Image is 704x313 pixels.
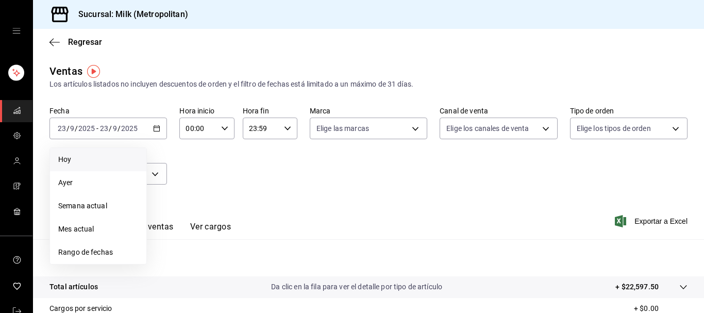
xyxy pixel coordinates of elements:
[96,124,98,133] span: -
[78,124,95,133] input: ----
[316,123,369,134] span: Elige las marcas
[112,124,118,133] input: --
[49,282,98,292] p: Total artículos
[190,222,231,239] button: Ver cargos
[133,222,174,239] button: Ver ventas
[570,107,688,114] label: Tipo de orden
[58,247,138,258] span: Rango de fechas
[68,37,102,47] span: Regresar
[271,282,442,292] p: Da clic en la fila para ver el detalle por tipo de artículo
[99,124,109,133] input: --
[446,123,529,134] span: Elige los canales de venta
[49,252,688,264] p: Resumen
[49,37,102,47] button: Regresar
[49,107,167,114] label: Fecha
[615,282,659,292] p: + $22,597.50
[75,124,78,133] span: /
[66,222,231,239] div: navigation tabs
[49,63,82,79] div: Ventas
[70,8,188,21] h3: Sucursal: Milk (Metropolitan)
[49,79,688,90] div: Los artículos listados no incluyen descuentos de orden y el filtro de fechas está limitado a un m...
[243,107,297,114] label: Hora fin
[66,124,70,133] span: /
[57,124,66,133] input: --
[12,27,21,35] button: open drawer
[118,124,121,133] span: /
[179,107,234,114] label: Hora inicio
[617,215,688,227] button: Exportar a Excel
[58,201,138,211] span: Semana actual
[577,123,651,134] span: Elige los tipos de orden
[70,124,75,133] input: --
[121,124,138,133] input: ----
[87,65,100,78] img: Tooltip marker
[310,107,427,114] label: Marca
[440,107,557,114] label: Canal de venta
[109,124,112,133] span: /
[58,224,138,235] span: Mes actual
[58,154,138,165] span: Hoy
[58,177,138,188] span: Ayer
